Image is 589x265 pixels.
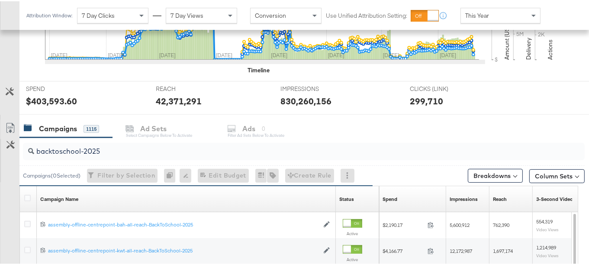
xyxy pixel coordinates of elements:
[339,194,354,201] a: Shows the current state of your Ad Campaign.
[465,10,489,18] span: This Year
[450,194,478,201] a: The number of times your ad was served. On mobile apps an ad is counted as served the first time ...
[26,11,73,17] div: Attribution Window:
[343,229,362,235] label: Active
[529,168,585,182] button: Column Sets
[248,65,270,73] div: Timeline
[410,94,443,106] div: 299,710
[339,194,354,201] div: Status
[493,194,507,201] div: Reach
[525,36,532,58] text: Delivery
[26,84,91,92] span: SPEND
[536,194,588,201] div: 3-Second Video Views
[255,10,286,18] span: Conversion
[326,10,407,19] label: Use Unified Attribution Setting:
[23,171,80,178] div: Campaigns ( 0 Selected)
[26,94,77,106] div: $403,593.60
[493,194,507,201] a: The number of people your ad was served to.
[410,84,475,92] span: CLICKS (LINK)
[280,84,345,92] span: IMPRESSIONS
[156,94,202,106] div: 42,371,291
[48,220,319,227] a: assembly-offline-centrepoint-bah-all-reach-BackToSchool-2025
[383,194,397,201] a: The total amount spent to date.
[536,252,559,257] sub: Video Views
[383,246,424,253] span: $4,166.77
[493,246,513,253] span: 1,697,174
[468,168,523,181] button: Breakdowns
[84,124,99,132] div: 1115
[40,194,78,201] div: Campaign Name
[503,20,511,58] text: Amount (USD)
[48,246,319,253] a: assembly-offline-centrepoint-kwt-all-reach-BackToSchool-2025
[493,220,509,227] span: 762,390
[280,94,332,106] div: 830,260,156
[171,10,203,18] span: 7 Day Views
[536,243,556,249] span: 1,214,989
[536,226,559,231] sub: Video Views
[156,84,221,92] span: REACH
[40,194,78,201] a: Your campaign name.
[164,168,180,181] div: 0
[546,38,554,58] text: Actions
[39,123,77,132] div: Campaigns
[536,217,553,223] span: 554,319
[383,220,424,227] span: $2,190.17
[82,10,115,18] span: 7 Day Clicks
[536,194,588,201] a: The number of times your video was viewed for 3 seconds or more.
[34,138,535,155] input: Search Campaigns by Name, ID or Objective
[450,194,478,201] div: Impressions
[383,194,397,201] div: Spend
[343,255,362,261] label: Active
[450,246,472,253] span: 12,172,987
[450,220,470,227] span: 5,600,912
